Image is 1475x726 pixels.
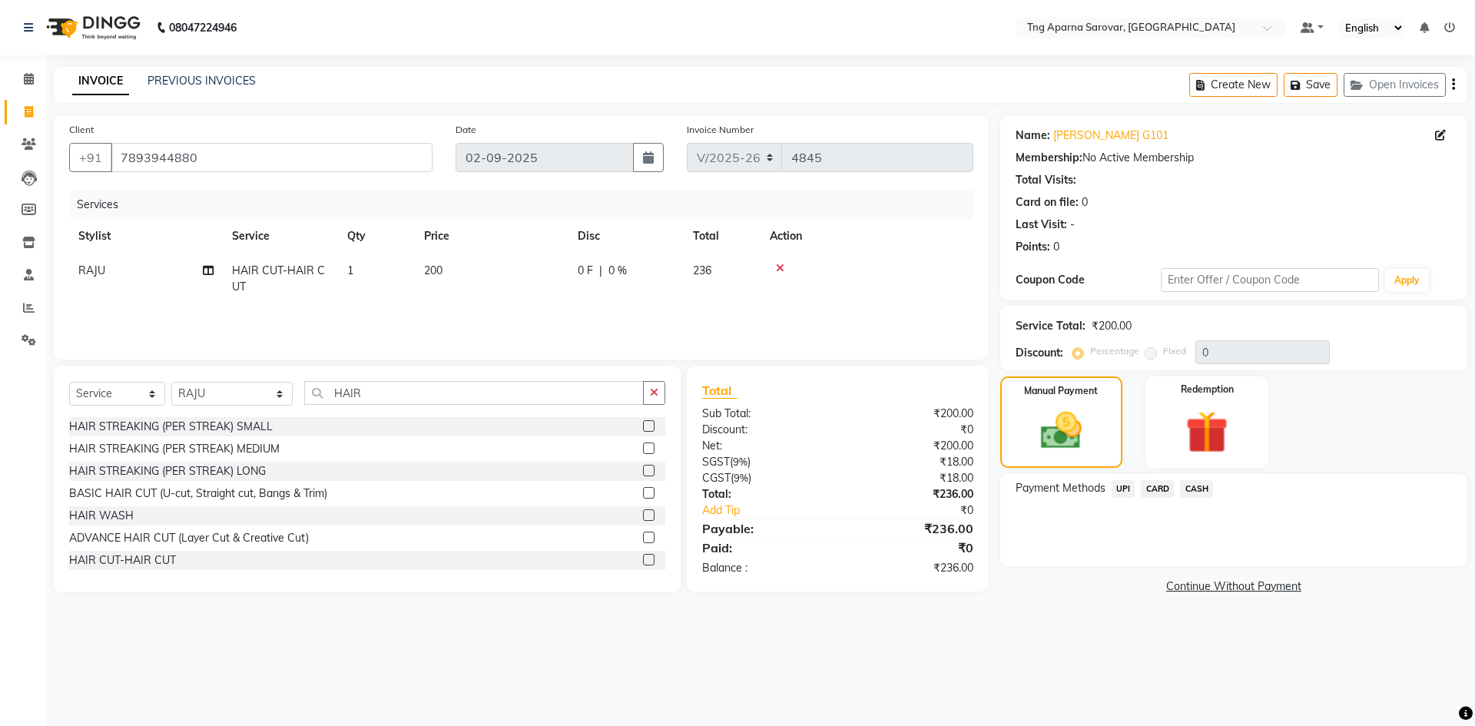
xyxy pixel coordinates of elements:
[69,552,176,569] div: HAIR CUT-HAIR CUT
[691,422,837,438] div: Discount:
[69,419,273,435] div: HAIR STREAKING (PER STREAK) SMALL
[1053,128,1168,144] a: [PERSON_NAME] G101
[232,264,325,293] span: HAIR CUT-HAIR CUT
[223,219,338,254] th: Service
[837,438,984,454] div: ₹200.00
[1003,578,1464,595] a: Continue Without Payment
[69,486,327,502] div: BASIC HAIR CUT (U-cut, Straight cut, Bangs & Trim)
[608,263,627,279] span: 0 %
[733,456,747,468] span: 9%
[1016,239,1050,255] div: Points:
[862,502,984,519] div: ₹0
[1016,150,1452,166] div: No Active Membership
[1163,344,1186,358] label: Fixed
[69,441,280,457] div: HAIR STREAKING (PER STREAK) MEDIUM
[691,454,837,470] div: ( )
[1344,73,1446,97] button: Open Invoices
[837,406,984,422] div: ₹200.00
[1016,345,1063,361] div: Discount:
[691,519,837,538] div: Payable:
[69,463,266,479] div: HAIR STREAKING (PER STREAK) LONG
[1181,383,1234,396] label: Redemption
[69,123,94,137] label: Client
[761,219,973,254] th: Action
[1092,318,1132,334] div: ₹200.00
[691,486,837,502] div: Total:
[1016,217,1067,233] div: Last Visit:
[684,219,761,254] th: Total
[837,470,984,486] div: ₹18.00
[1385,269,1429,292] button: Apply
[1016,150,1082,166] div: Membership:
[415,219,568,254] th: Price
[702,471,731,485] span: CGST
[78,264,105,277] span: RAJU
[111,143,433,172] input: Search by Name/Mobile/Email/Code
[1016,480,1105,496] span: Payment Methods
[1161,268,1379,292] input: Enter Offer / Coupon Code
[691,539,837,557] div: Paid:
[1016,318,1086,334] div: Service Total:
[1082,194,1088,211] div: 0
[687,123,754,137] label: Invoice Number
[1016,194,1079,211] div: Card on file:
[147,74,256,88] a: PREVIOUS INVOICES
[304,381,644,405] input: Search or Scan
[69,143,112,172] button: +91
[1016,128,1050,144] div: Name:
[837,560,984,576] div: ₹236.00
[691,406,837,422] div: Sub Total:
[69,530,309,546] div: ADVANCE HAIR CUT (Layer Cut & Creative Cut)
[568,219,684,254] th: Disc
[72,68,129,95] a: INVOICE
[1090,344,1139,358] label: Percentage
[837,486,984,502] div: ₹236.00
[424,264,442,277] span: 200
[1180,480,1213,498] span: CASH
[69,219,223,254] th: Stylist
[1112,480,1135,498] span: UPI
[1016,172,1076,188] div: Total Visits:
[1172,406,1241,459] img: _gift.svg
[338,219,415,254] th: Qty
[1028,407,1095,454] img: _cash.svg
[702,455,730,469] span: SGST
[837,519,984,538] div: ₹236.00
[1053,239,1059,255] div: 0
[1070,217,1075,233] div: -
[1141,480,1174,498] span: CARD
[1284,73,1337,97] button: Save
[1016,272,1161,288] div: Coupon Code
[1189,73,1278,97] button: Create New
[691,560,837,576] div: Balance :
[734,472,748,484] span: 9%
[578,263,593,279] span: 0 F
[599,263,602,279] span: |
[837,422,984,438] div: ₹0
[69,508,134,524] div: HAIR WASH
[837,539,984,557] div: ₹0
[702,383,737,399] span: Total
[347,264,353,277] span: 1
[456,123,476,137] label: Date
[693,264,711,277] span: 236
[71,191,985,219] div: Services
[691,502,862,519] a: Add Tip
[837,454,984,470] div: ₹18.00
[169,6,237,49] b: 08047224946
[691,438,837,454] div: Net:
[39,6,144,49] img: logo
[1024,384,1098,398] label: Manual Payment
[691,470,837,486] div: ( )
